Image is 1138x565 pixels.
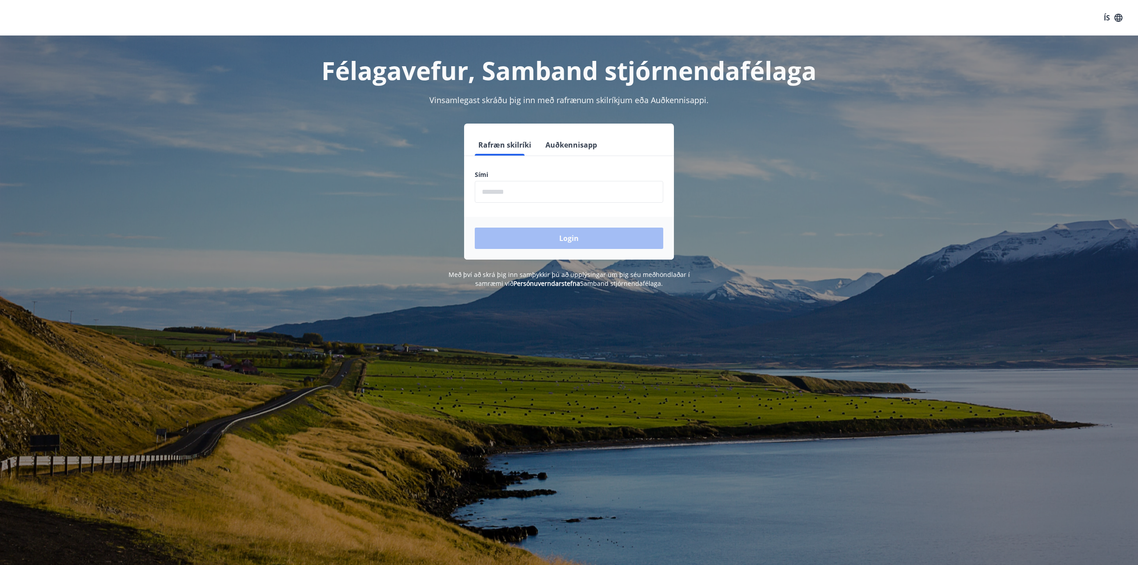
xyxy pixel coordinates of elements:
button: ÍS [1099,10,1127,26]
button: Auðkennisapp [542,134,601,156]
a: Persónuverndarstefna [513,279,580,288]
button: Rafræn skilríki [475,134,535,156]
h1: Félagavefur, Samband stjórnendafélaga [260,53,878,87]
span: Vinsamlegast skráðu þig inn með rafrænum skilríkjum eða Auðkennisappi. [429,95,709,105]
span: Með því að skrá þig inn samþykkir þú að upplýsingar um þig séu meðhöndlaðar í samræmi við Samband... [449,270,690,288]
label: Sími [475,170,663,179]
